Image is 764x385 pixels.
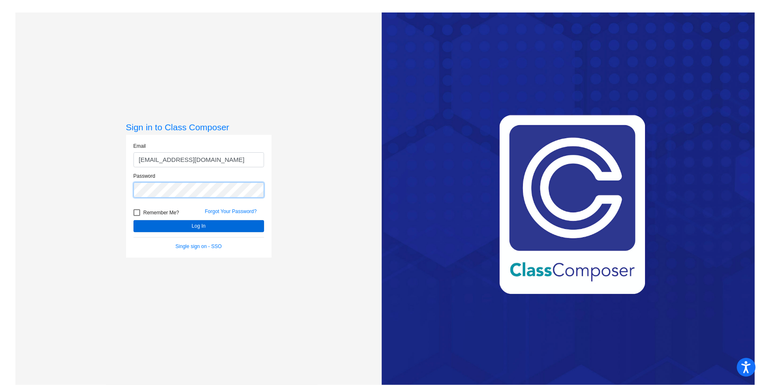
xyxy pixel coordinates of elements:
label: Password [134,172,156,180]
a: Forgot Your Password? [205,209,257,214]
button: Log In [134,220,264,232]
h3: Sign in to Class Composer [126,122,272,132]
span: Remember Me? [143,208,179,218]
a: Single sign on - SSO [176,243,222,249]
label: Email [134,142,146,150]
